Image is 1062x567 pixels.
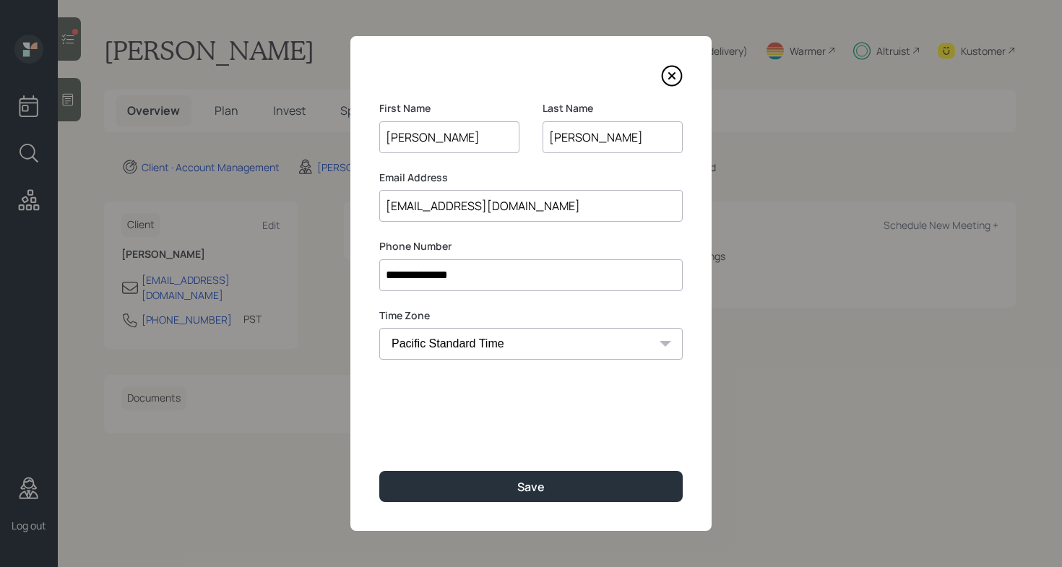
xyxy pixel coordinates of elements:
label: Email Address [379,170,683,185]
label: Time Zone [379,308,683,323]
label: First Name [379,101,519,116]
div: Save [517,479,545,495]
label: Phone Number [379,239,683,254]
button: Save [379,471,683,502]
label: Last Name [543,101,683,116]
